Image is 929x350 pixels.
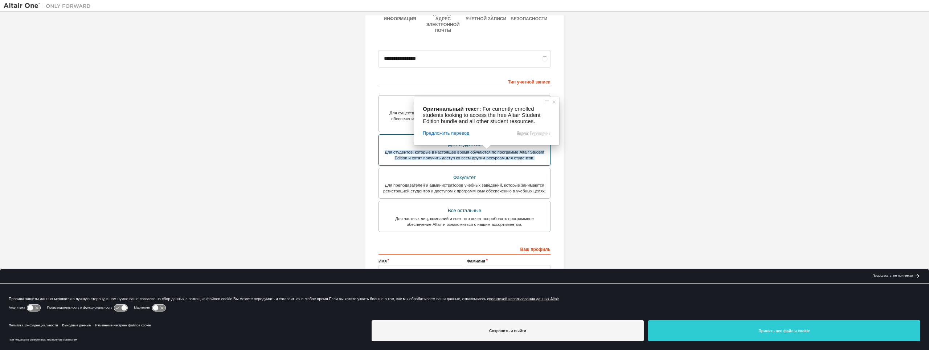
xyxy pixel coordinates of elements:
[453,175,476,180] ya-tr-span: Факультет
[449,141,481,147] ya-tr-span: Для студентов
[423,106,481,112] span: Оригинальный текст:
[448,208,481,213] ya-tr-span: Все остальные
[423,130,469,137] span: Предложить перевод
[426,11,460,33] ya-tr-span: Подтвердите адрес электронной почты
[378,259,387,263] ya-tr-span: Имя
[383,183,546,193] ya-tr-span: Для преподавателей и администраторов учебных заведений, которые занимаются регистрацией студентов...
[466,11,506,21] ya-tr-span: Информация об учетной записи
[467,259,485,263] ya-tr-span: Фамилия
[385,150,544,160] ya-tr-span: Для студентов, которые в настоящее время обучаются по программе Altair Student Edition и хотят по...
[389,111,539,127] ya-tr-span: Для существующих клиентов, которым нужен доступ к загрузке программного обеспечения, ресурсам выс...
[423,106,542,124] span: For currently enrolled students looking to access the free Altair Student Edition bundle and all ...
[508,80,551,85] ya-tr-span: Тип учетной записи
[4,2,94,9] img: Альтаир Один
[520,247,551,252] ya-tr-span: Ваш профиль
[384,11,416,21] ya-tr-span: Личная информация
[395,216,534,227] ya-tr-span: Для частных лиц, компаний и всех, кто хочет попробовать программное обеспечение Altair и ознакоми...
[511,11,547,21] ya-tr-span: Настройка безопасности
